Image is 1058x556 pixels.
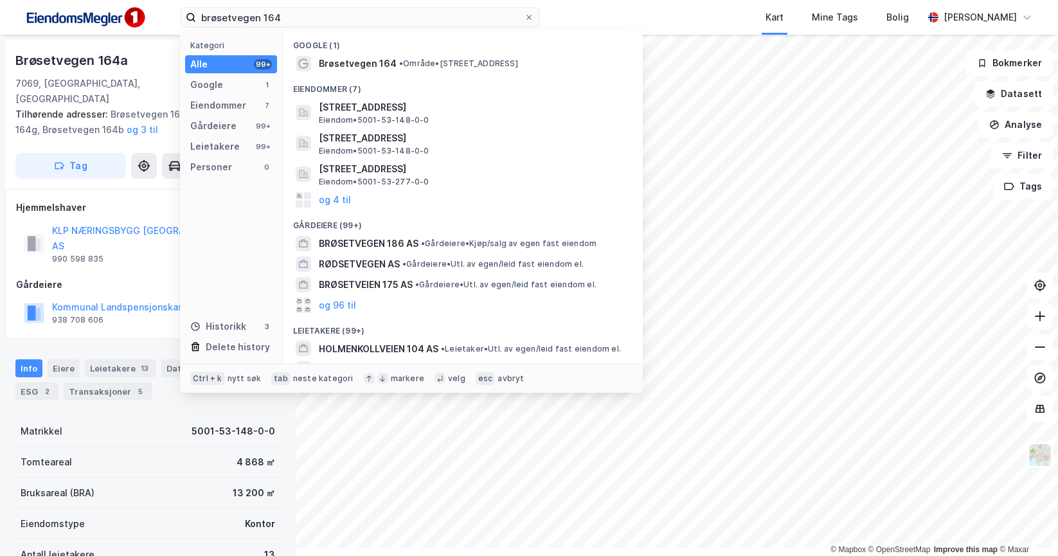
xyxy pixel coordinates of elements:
div: Hjemmelshaver [16,200,280,215]
div: Google [190,77,223,93]
div: Eiendomstype [21,516,85,532]
span: BRØSETVEIEN 175 AS [319,277,413,292]
div: Kontor [245,516,275,532]
span: Gårdeiere • Utl. av egen/leid fast eiendom el. [402,259,584,269]
span: • [402,259,406,269]
div: ESG [15,382,58,400]
button: Datasett [974,81,1053,107]
div: 3 [262,321,272,332]
div: 5001-53-148-0-0 [192,424,275,439]
img: F4PB6Px+NJ5v8B7XTbfpPpyloAAAAASUVORK5CYII= [21,3,149,32]
div: Kontrollprogram for chat [994,494,1058,556]
span: Gårdeiere • Kjøp/salg av egen fast eiendom [421,238,596,249]
div: 0 [262,162,272,172]
div: Brøsetvegen 164c, Brøsetvegen 164g, Brøsetvegen 164b [15,107,270,138]
span: B64 TECHNOLOGY AS [319,362,418,377]
div: Mine Tags [812,10,858,25]
span: BRØSETVEGEN 186 AS [319,236,418,251]
span: HOLMENKOLLVEIEN 104 AS [319,341,438,357]
div: neste kategori [293,373,354,384]
div: avbryt [498,373,524,384]
button: Tags [993,174,1053,199]
button: Filter [991,143,1053,168]
div: 990 598 835 [52,254,103,264]
div: markere [391,373,424,384]
div: 99+ [254,121,272,131]
span: Leietaker • Utl. av egen/leid fast eiendom el. [441,344,621,354]
div: [PERSON_NAME] [944,10,1017,25]
span: Tilhørende adresser: [15,109,111,120]
button: Analyse [978,112,1053,138]
div: 938 708 606 [52,315,103,325]
div: 7 [262,100,272,111]
div: Google (1) [283,30,643,53]
div: Tomteareal [21,454,72,470]
a: Mapbox [830,545,866,554]
span: Eiendom • 5001-53-148-0-0 [319,115,429,125]
div: Leietakere [85,359,156,377]
div: Historikk [190,319,246,334]
div: Datasett [161,359,210,377]
div: tab [271,372,291,385]
button: og 96 til [319,298,356,313]
span: Område • [STREET_ADDRESS] [399,58,518,69]
span: Eiendom • 5001-53-277-0-0 [319,177,429,187]
div: Kategori [190,40,277,50]
a: OpenStreetMap [868,545,931,554]
span: Eiendom • 5001-53-148-0-0 [319,146,429,156]
div: Brøsetvegen 164a [15,50,130,71]
span: • [441,344,445,354]
div: Bolig [886,10,909,25]
div: 13 [138,362,151,375]
div: 2 [40,385,53,398]
div: 1 [262,80,272,90]
div: Eiendommer [190,98,246,113]
div: 13 200 ㎡ [233,485,275,501]
div: Bruksareal (BRA) [21,485,94,501]
div: Delete history [206,339,270,355]
div: 99+ [254,141,272,152]
div: Matrikkel [21,424,62,439]
span: • [399,58,403,68]
div: Gårdeiere (99+) [283,210,643,233]
iframe: Chat Widget [994,494,1058,556]
div: Personer [190,159,232,175]
div: 99+ [254,59,272,69]
div: Gårdeiere [190,118,237,134]
div: Leietakere (99+) [283,316,643,339]
div: 7069, [GEOGRAPHIC_DATA], [GEOGRAPHIC_DATA] [15,76,181,107]
button: Tag [15,153,126,179]
span: [STREET_ADDRESS] [319,100,627,115]
div: Gårdeiere [16,277,280,292]
input: Søk på adresse, matrikkel, gårdeiere, leietakere eller personer [196,8,524,27]
span: • [421,238,425,248]
div: Alle [190,57,208,72]
div: Eiendommer (7) [283,74,643,97]
span: Brøsetvegen 164 [319,56,397,71]
span: [STREET_ADDRESS] [319,130,627,146]
span: RØDSETVEGEN AS [319,256,400,272]
button: og 4 til [319,192,351,208]
div: Eiere [48,359,80,377]
div: 5 [134,385,147,398]
div: Leietakere [190,139,240,154]
div: 4 868 ㎡ [237,454,275,470]
div: Transaksjoner [64,382,152,400]
img: Z [1028,443,1052,467]
div: Kart [766,10,784,25]
div: esc [476,372,496,385]
div: velg [448,373,465,384]
button: Bokmerker [966,50,1053,76]
span: • [415,280,419,289]
a: Improve this map [934,545,998,554]
span: [STREET_ADDRESS] [319,161,627,177]
div: nytt søk [228,373,262,384]
div: Info [15,359,42,377]
div: Ctrl + k [190,372,225,385]
span: Gårdeiere • Utl. av egen/leid fast eiendom el. [415,280,596,290]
